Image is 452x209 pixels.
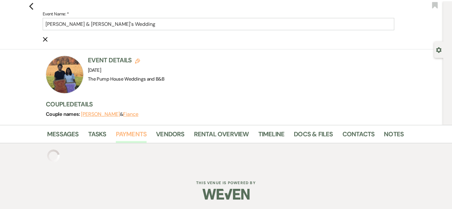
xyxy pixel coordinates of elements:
[47,129,79,143] a: Messages
[81,111,138,117] span: &
[43,10,394,18] label: Event Name: *
[116,129,147,143] a: Payments
[88,67,101,73] span: [DATE]
[294,129,333,143] a: Docs & Files
[47,150,60,162] img: loading spinner
[436,47,442,53] button: Open lead details
[258,129,285,143] a: Timeline
[88,56,164,65] h3: Event Details
[81,112,120,117] button: [PERSON_NAME]
[384,129,404,143] a: Notes
[88,76,164,82] span: The Pump House Weddings and B&B
[123,112,138,117] button: Fiance
[88,129,106,143] a: Tasks
[46,111,81,117] span: Couple names:
[194,129,249,143] a: Rental Overview
[156,129,184,143] a: Vendors
[202,183,250,205] img: Weven Logo
[342,129,375,143] a: Contacts
[46,100,397,109] h3: Couple Details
